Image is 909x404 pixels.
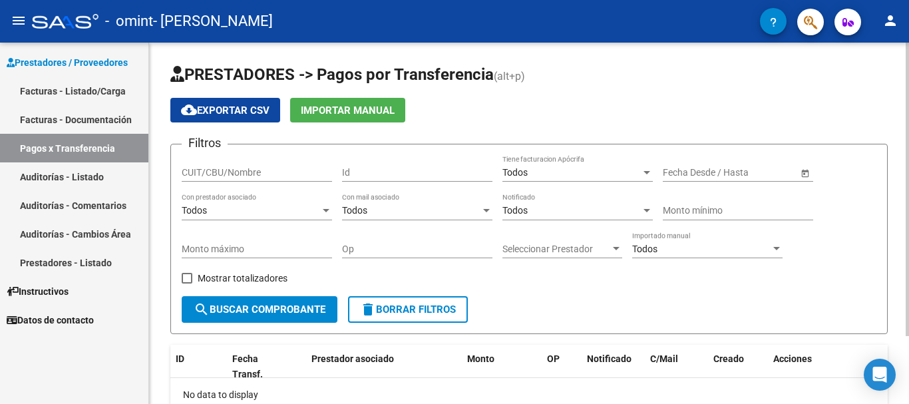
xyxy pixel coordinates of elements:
span: - [PERSON_NAME] [153,7,273,36]
mat-icon: delete [360,302,376,317]
span: Seleccionar Prestador [502,244,610,255]
div: Open Intercom Messenger [864,359,896,391]
span: C/Mail [650,353,678,364]
mat-icon: cloud_download [181,102,197,118]
span: Todos [502,205,528,216]
datatable-header-cell: ID [170,345,227,389]
mat-icon: search [194,302,210,317]
datatable-header-cell: OP [542,345,582,389]
span: Importar Manual [301,104,395,116]
mat-icon: person [882,13,898,29]
span: OP [547,353,560,364]
button: Importar Manual [290,98,405,122]
span: Fecha Transf. [232,353,263,379]
span: Prestador asociado [311,353,394,364]
datatable-header-cell: Monto [462,345,542,389]
span: Creado [713,353,744,364]
span: - omint [105,7,153,36]
span: Monto [467,353,494,364]
button: Exportar CSV [170,98,280,122]
span: Prestadores / Proveedores [7,55,128,70]
input: Start date [663,167,704,178]
h3: Filtros [182,134,228,152]
input: End date [715,167,781,178]
button: Borrar Filtros [348,296,468,323]
span: PRESTADORES -> Pagos por Transferencia [170,65,494,84]
datatable-header-cell: Notificado [582,345,645,389]
datatable-header-cell: Creado [708,345,768,389]
span: Todos [632,244,657,254]
span: Todos [182,205,207,216]
mat-icon: menu [11,13,27,29]
datatable-header-cell: Acciones [768,345,888,389]
span: Todos [502,167,528,178]
span: Datos de contacto [7,313,94,327]
span: Notificado [587,353,632,364]
span: Exportar CSV [181,104,270,116]
span: Instructivos [7,284,69,299]
button: Buscar Comprobante [182,296,337,323]
span: Mostrar totalizadores [198,270,287,286]
button: Open calendar [798,166,812,180]
datatable-header-cell: Fecha Transf. [227,345,287,389]
span: Acciones [773,353,812,364]
datatable-header-cell: Prestador asociado [306,345,462,389]
datatable-header-cell: C/Mail [645,345,708,389]
span: ID [176,353,184,364]
span: Todos [342,205,367,216]
span: Buscar Comprobante [194,303,325,315]
span: (alt+p) [494,70,525,83]
span: Borrar Filtros [360,303,456,315]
